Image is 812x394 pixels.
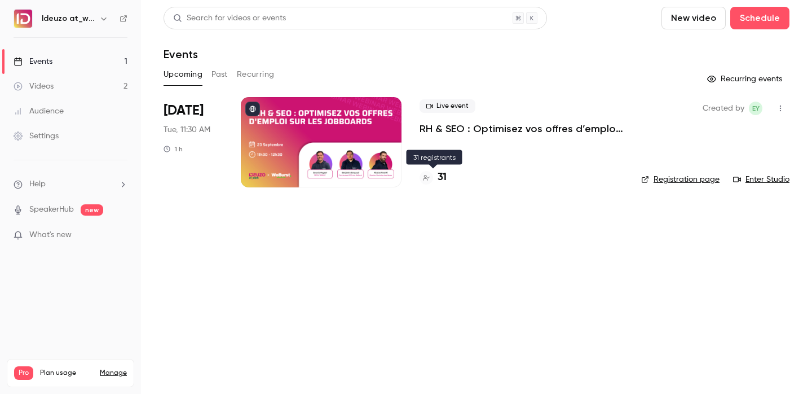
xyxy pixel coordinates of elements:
div: Events [14,56,52,67]
span: Help [29,178,46,190]
a: Manage [100,369,127,378]
h6: Ideuzo at_work [42,13,95,24]
div: 1 h [164,145,183,154]
h4: 31 [438,170,447,185]
button: Upcoming [164,65,202,84]
div: Search for videos or events [173,12,286,24]
span: Pro [14,366,33,380]
li: help-dropdown-opener [14,178,127,190]
a: SpeakerHub [29,204,74,216]
a: RH & SEO : Optimisez vos offres d’emploi sur les jobboards [420,122,623,135]
span: Tue, 11:30 AM [164,124,210,135]
button: Past [211,65,228,84]
div: Settings [14,130,59,142]
span: Live event [420,99,475,113]
span: What's new [29,229,72,241]
div: Sep 23 Tue, 11:30 AM (Europe/Madrid) [164,97,223,187]
button: Recurring events [702,70,789,88]
span: Created by [703,102,744,115]
a: 31 [420,170,447,185]
span: [DATE] [164,102,204,120]
span: EY [752,102,760,115]
img: Ideuzo at_work [14,10,32,28]
button: Schedule [730,7,789,29]
h1: Events [164,47,198,61]
button: New video [661,7,726,29]
a: Enter Studio [733,174,789,185]
span: Plan usage [40,369,93,378]
iframe: Noticeable Trigger [114,230,127,240]
button: Recurring [237,65,275,84]
div: Audience [14,106,64,117]
span: Eva Yahiaoui [749,102,762,115]
span: new [81,204,103,216]
div: Videos [14,81,54,92]
a: Registration page [641,174,720,185]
